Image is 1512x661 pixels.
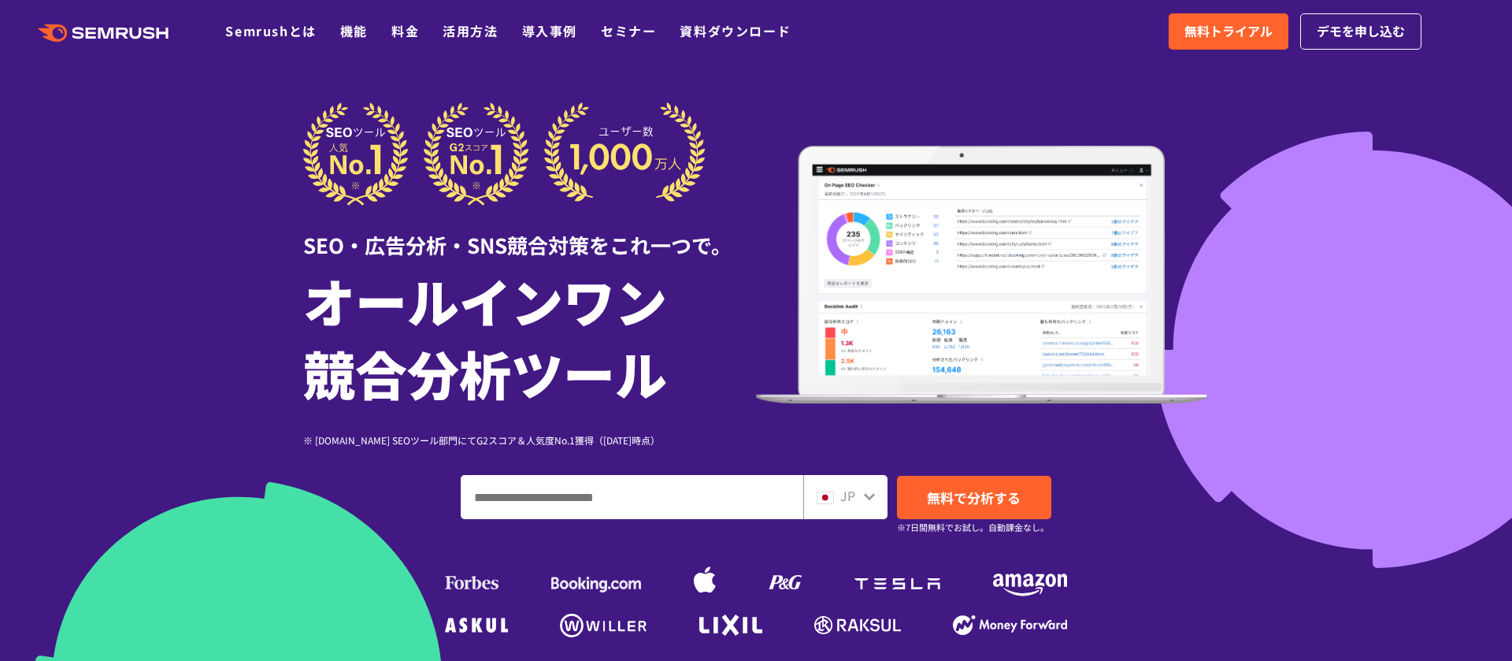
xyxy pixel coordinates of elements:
div: ※ [DOMAIN_NAME] SEOツール部門にてG2スコア＆人気度No.1獲得（[DATE]時点） [303,433,756,447]
a: 無料トライアル [1169,13,1288,50]
a: Semrushとは [225,21,316,40]
a: 無料で分析する [897,476,1051,519]
span: デモを申し込む [1317,21,1405,42]
a: 料金 [391,21,419,40]
span: 無料で分析する [927,488,1021,507]
a: 資料ダウンロード [680,21,791,40]
span: JP [840,486,855,505]
span: 無料トライアル [1184,21,1273,42]
div: SEO・広告分析・SNS競合対策をこれ一つで。 [303,206,756,260]
a: 活用方法 [443,21,498,40]
a: 機能 [340,21,368,40]
h1: オールインワン 競合分析ツール [303,264,756,409]
small: ※7日間無料でお試し。自動課金なし。 [897,520,1049,535]
a: セミナー [601,21,656,40]
a: デモを申し込む [1300,13,1421,50]
a: 導入事例 [522,21,577,40]
input: ドメイン、キーワードまたはURLを入力してください [461,476,802,518]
